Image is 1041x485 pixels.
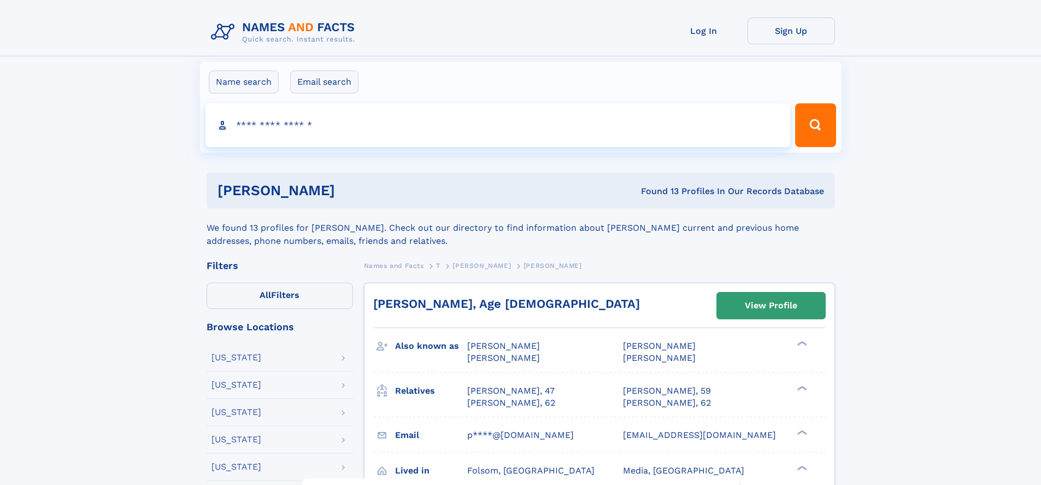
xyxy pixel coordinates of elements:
span: [PERSON_NAME] [467,353,540,363]
span: Media, [GEOGRAPHIC_DATA] [623,465,744,476]
div: [US_STATE] [211,353,261,362]
div: ❯ [795,340,808,347]
a: [PERSON_NAME], 62 [623,397,711,409]
div: [US_STATE] [211,435,261,444]
span: [PERSON_NAME] [524,262,582,270]
a: [PERSON_NAME], 59 [623,385,711,397]
div: ❯ [795,429,808,436]
a: Names and Facts [364,259,424,272]
img: Logo Names and Facts [207,17,364,47]
span: [PERSON_NAME] [623,353,696,363]
a: [PERSON_NAME] [452,259,511,272]
div: Found 13 Profiles In Our Records Database [488,185,824,197]
a: T [436,259,440,272]
a: Sign Up [748,17,835,44]
h3: Also known as [395,337,467,355]
div: View Profile [745,293,797,318]
span: T [436,262,440,270]
a: [PERSON_NAME], Age [DEMOGRAPHIC_DATA] [373,297,640,311]
div: [US_STATE] [211,463,261,471]
div: We found 13 profiles for [PERSON_NAME]. Check out our directory to find information about [PERSON... [207,208,835,248]
label: Email search [290,71,358,94]
a: View Profile [717,293,825,319]
h1: [PERSON_NAME] [217,184,488,197]
span: [EMAIL_ADDRESS][DOMAIN_NAME] [623,430,776,440]
span: All [260,290,271,300]
label: Filters [207,283,353,309]
div: [US_STATE] [211,381,261,389]
div: Filters [207,261,353,271]
button: Search Button [795,103,836,147]
div: ❯ [795,384,808,391]
label: Name search [209,71,279,94]
div: Browse Locations [207,322,353,332]
h3: Email [395,426,467,445]
h3: Relatives [395,382,467,400]
span: [PERSON_NAME] [467,341,540,351]
div: ❯ [795,464,808,471]
input: search input [205,103,791,147]
a: [PERSON_NAME], 47 [467,385,555,397]
a: Log In [660,17,748,44]
h3: Lived in [395,461,467,480]
span: [PERSON_NAME] [452,262,511,270]
span: Folsom, [GEOGRAPHIC_DATA] [467,465,595,476]
div: [US_STATE] [211,408,261,417]
a: [PERSON_NAME], 62 [467,397,555,409]
span: [PERSON_NAME] [623,341,696,351]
